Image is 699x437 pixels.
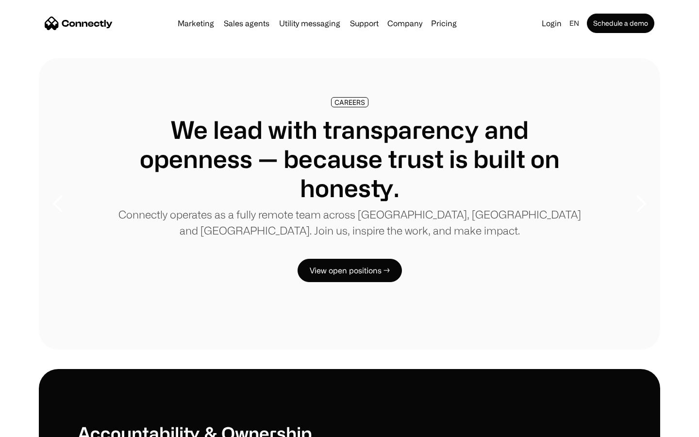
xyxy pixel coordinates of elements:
a: Support [346,19,383,27]
a: View open positions → [298,259,402,282]
aside: Language selected: English [10,419,58,434]
a: Login [538,17,566,30]
h1: We lead with transparency and openness — because trust is built on honesty. [116,115,582,202]
a: Marketing [174,19,218,27]
a: Schedule a demo [587,14,654,33]
p: Connectly operates as a fully remote team across [GEOGRAPHIC_DATA], [GEOGRAPHIC_DATA] and [GEOGRA... [116,206,582,238]
a: Utility messaging [275,19,344,27]
div: CAREERS [334,99,365,106]
div: Company [387,17,422,30]
div: en [569,17,579,30]
ul: Language list [19,420,58,434]
a: Pricing [427,19,461,27]
a: Sales agents [220,19,273,27]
